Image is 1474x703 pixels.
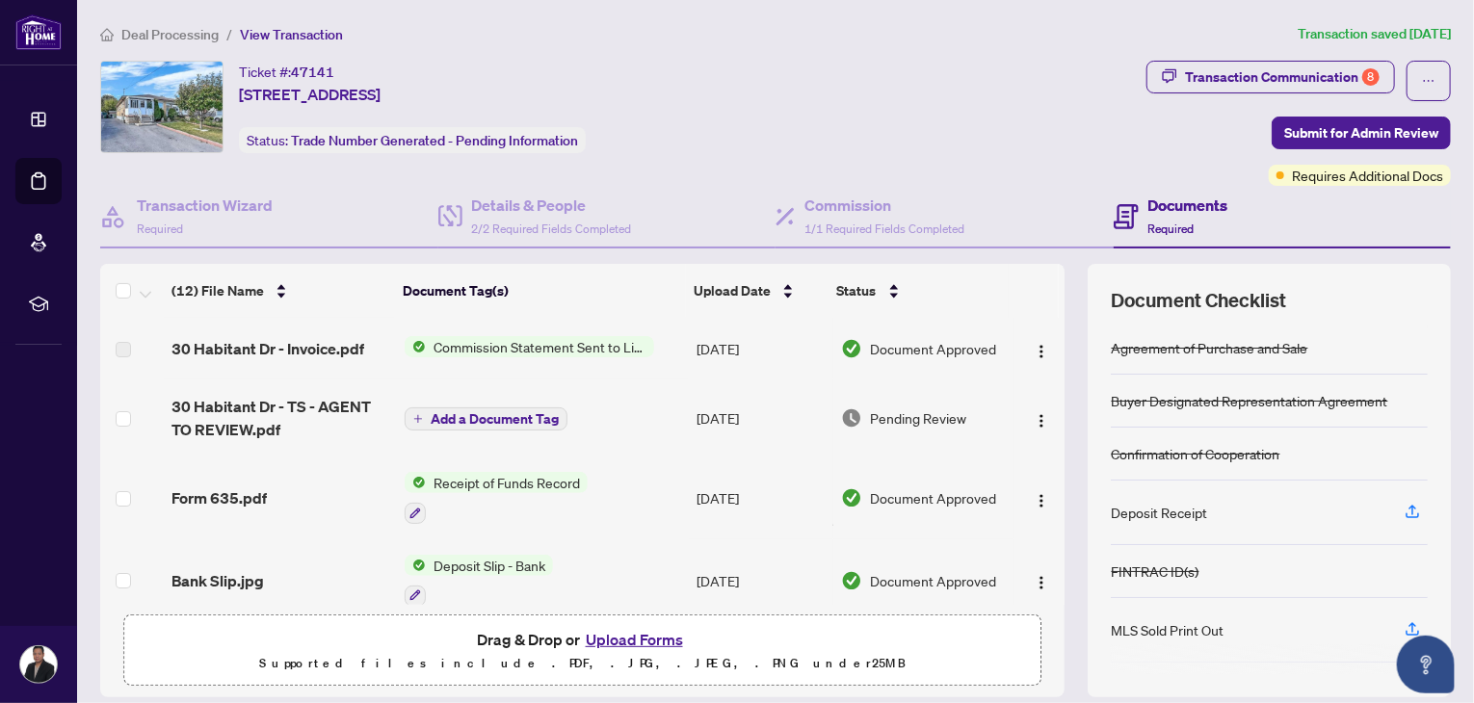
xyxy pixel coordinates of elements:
[1034,413,1049,429] img: Logo
[171,569,264,592] span: Bank Slip.jpg
[1111,390,1387,411] div: Buyer Designated Representation Agreement
[426,336,654,357] span: Commission Statement Sent to Listing Brokerage
[239,61,334,83] div: Ticket #:
[164,264,396,318] th: (12) File Name
[689,539,833,622] td: [DATE]
[841,407,862,429] img: Document Status
[1362,68,1380,86] div: 8
[1146,61,1395,93] button: Transaction Communication8
[426,555,553,576] span: Deposit Slip - Bank
[870,338,996,359] span: Document Approved
[226,23,232,45] li: /
[1148,194,1228,217] h4: Documents
[20,646,57,683] img: Profile Icon
[405,406,567,431] button: Add a Document Tag
[1034,493,1049,508] img: Logo
[121,26,219,43] span: Deal Processing
[405,472,426,493] img: Status Icon
[689,379,833,456] td: [DATE]
[841,570,862,591] img: Document Status
[870,570,996,591] span: Document Approved
[1422,74,1435,88] span: ellipsis
[240,26,343,43] span: View Transaction
[477,627,689,652] span: Drag & Drop or
[171,486,267,509] span: Form 635.pdf
[431,412,559,426] span: Add a Document Tag
[841,338,862,359] img: Document Status
[841,487,862,508] img: Document Status
[686,264,829,318] th: Upload Date
[1397,636,1455,693] button: Open asap
[239,127,586,153] div: Status:
[472,194,632,217] h4: Details & People
[1272,117,1451,149] button: Submit for Admin Review
[1026,403,1057,433] button: Logo
[171,280,264,301] span: (12) File Name
[1034,575,1049,590] img: Logo
[870,407,966,429] span: Pending Review
[804,194,964,217] h4: Commission
[472,221,632,236] span: 2/2 Required Fields Completed
[1111,443,1279,464] div: Confirmation of Cooperation
[1034,344,1049,359] img: Logo
[405,407,567,430] button: Add a Document Tag
[1111,619,1224,640] div: MLS Sold Print Out
[829,264,1009,318] th: Status
[837,280,877,301] span: Status
[405,336,426,357] img: Status Icon
[1292,165,1443,186] span: Requires Additional Docs
[136,652,1029,675] p: Supported files include .PDF, .JPG, .JPEG, .PNG under 25 MB
[1298,23,1451,45] article: Transaction saved [DATE]
[137,194,273,217] h4: Transaction Wizard
[100,28,114,41] span: home
[15,14,62,50] img: logo
[1111,502,1207,523] div: Deposit Receipt
[689,456,833,539] td: [DATE]
[101,62,223,152] img: IMG-W12211652_1.jpg
[1026,565,1057,596] button: Logo
[1111,337,1307,358] div: Agreement of Purchase and Sale
[1148,221,1195,236] span: Required
[405,336,654,357] button: Status IconCommission Statement Sent to Listing Brokerage
[405,472,588,524] button: Status IconReceipt of Funds Record
[124,615,1040,687] span: Drag & Drop orUpload FormsSupported files include .PDF, .JPG, .JPEG, .PNG under25MB
[291,132,578,149] span: Trade Number Generated - Pending Information
[1026,333,1057,364] button: Logo
[405,555,426,576] img: Status Icon
[413,414,423,424] span: plus
[1111,560,1198,582] div: FINTRAC ID(s)
[395,264,685,318] th: Document Tag(s)
[580,627,689,652] button: Upload Forms
[1026,482,1057,513] button: Logo
[1111,287,1286,314] span: Document Checklist
[1284,117,1438,148] span: Submit for Admin Review
[405,555,553,607] button: Status IconDeposit Slip - Bank
[291,64,334,81] span: 47141
[426,472,588,493] span: Receipt of Funds Record
[239,83,381,106] span: [STREET_ADDRESS]
[689,318,833,379] td: [DATE]
[870,487,996,508] span: Document Approved
[137,221,183,236] span: Required
[171,337,364,360] span: 30 Habitant Dr - Invoice.pdf
[1185,62,1380,92] div: Transaction Communication
[694,280,771,301] span: Upload Date
[171,395,389,441] span: 30 Habitant Dr - TS - AGENT TO REVIEW.pdf
[804,221,964,236] span: 1/1 Required Fields Completed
